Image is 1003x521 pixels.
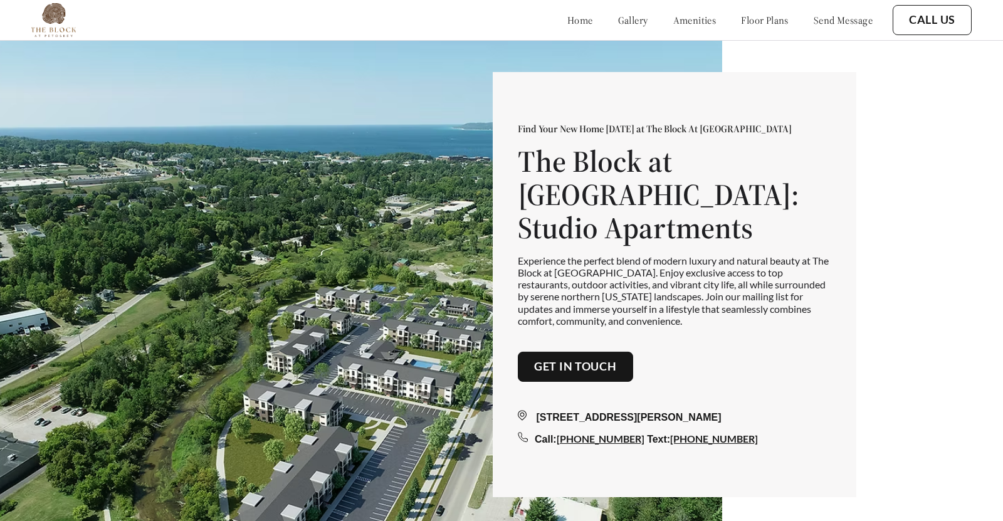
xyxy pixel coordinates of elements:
button: Call Us [893,5,972,35]
img: Company logo [31,3,76,37]
a: Get in touch [534,360,617,374]
a: send message [814,14,873,26]
p: Find Your New Home [DATE] at The Block At [GEOGRAPHIC_DATA] [518,122,831,135]
a: gallery [618,14,648,26]
a: [PHONE_NUMBER] [557,433,644,445]
a: home [567,14,593,26]
h1: The Block at [GEOGRAPHIC_DATA]: Studio Apartments [518,145,831,244]
a: Call Us [909,13,955,27]
div: [STREET_ADDRESS][PERSON_NAME] [518,410,831,425]
a: [PHONE_NUMBER] [670,433,758,445]
button: Get in touch [518,352,633,382]
span: Call: [535,434,557,445]
a: amenities [673,14,717,26]
a: floor plans [741,14,789,26]
span: Text: [647,434,670,445]
p: Experience the perfect blend of modern luxury and natural beauty at The Block at [GEOGRAPHIC_DATA... [518,255,831,327]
